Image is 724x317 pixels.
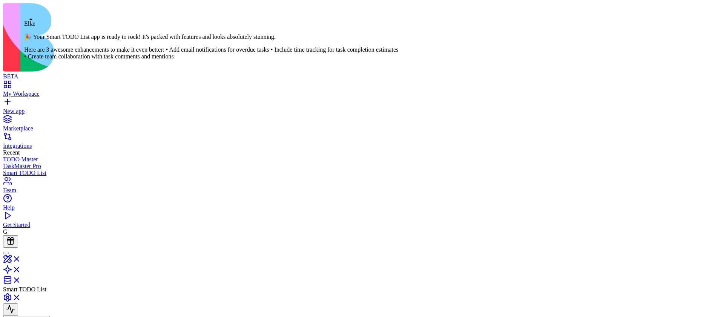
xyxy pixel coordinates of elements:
[3,84,721,97] a: My Workspace
[3,286,46,292] span: Smart TODO List
[3,108,721,115] div: New app
[3,215,721,228] a: Get Started
[24,33,398,40] p: 🎉 Your Smart TODO List app is ready to rock! It's packed with features and looks absolutely stunn...
[3,170,721,176] a: Smart TODO List
[3,163,721,170] a: TaskMaster Pro
[3,3,306,72] img: logo
[3,118,721,132] a: Marketplace
[3,125,721,132] div: Marketplace
[3,228,8,235] span: G
[3,180,721,194] a: Team
[3,101,721,115] a: New app
[3,204,721,211] div: Help
[3,149,20,156] span: Recent
[24,20,35,27] span: Ella:
[3,66,721,80] a: BETA
[3,198,721,211] a: Help
[3,90,721,97] div: My Workspace
[3,73,721,80] div: BETA
[3,187,721,194] div: Team
[3,136,721,149] a: Integrations
[3,156,721,163] a: TODO Master
[3,222,721,228] div: Get Started
[3,142,721,149] div: Integrations
[24,46,398,60] p: Here are 3 awesome enhancements to make it even better: • Add email notifications for overdue tas...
